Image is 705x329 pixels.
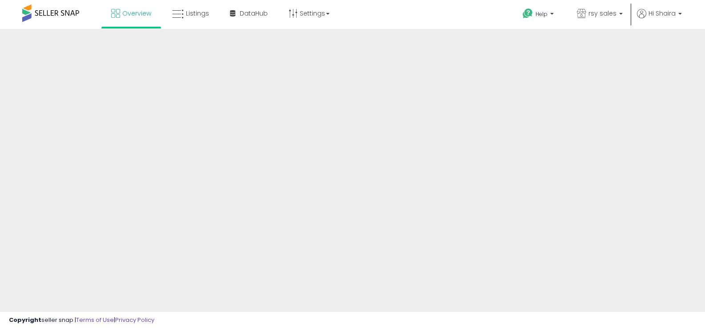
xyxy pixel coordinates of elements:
span: rsy sales [588,9,616,18]
div: seller snap | | [9,316,154,325]
i: Get Help [522,8,533,19]
span: Overview [122,9,151,18]
span: Hi Shaira [649,9,676,18]
strong: Copyright [9,316,41,324]
a: Help [516,1,563,29]
a: Privacy Policy [115,316,154,324]
a: Hi Shaira [637,9,682,29]
span: Listings [186,9,209,18]
span: Help [536,10,548,18]
span: DataHub [240,9,268,18]
a: Terms of Use [76,316,114,324]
